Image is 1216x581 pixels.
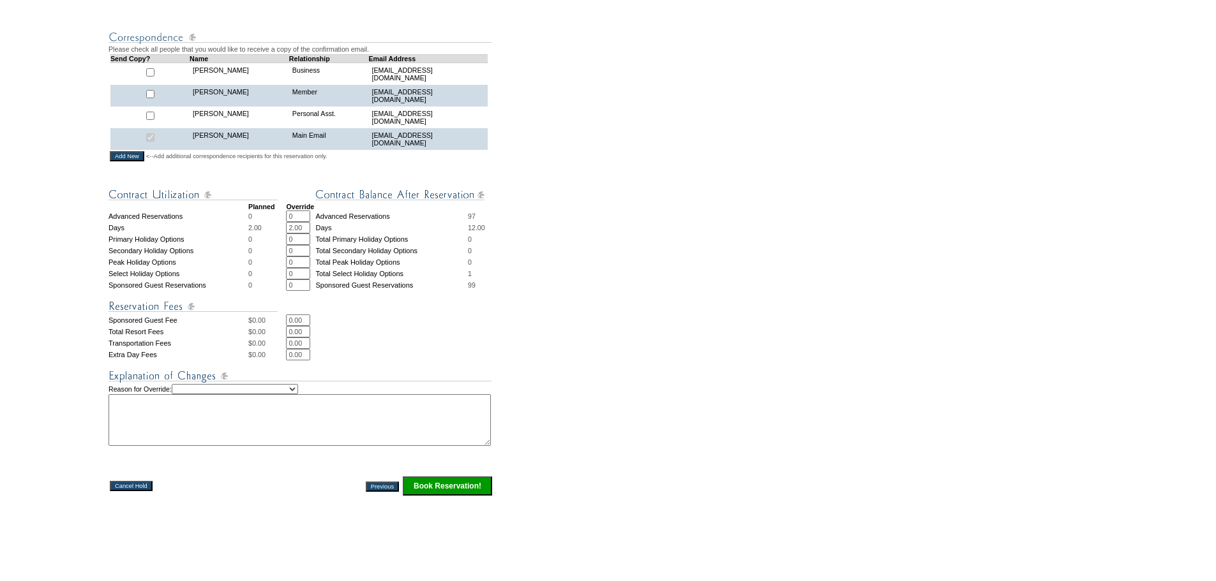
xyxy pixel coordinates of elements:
[190,107,289,128] td: [PERSON_NAME]
[109,314,248,326] td: Sponsored Guest Fee
[315,222,468,233] td: Days
[468,258,472,266] span: 0
[248,337,286,349] td: $
[315,187,484,203] img: Contract Balance After Reservation
[109,187,278,203] img: Contract Utilization
[190,54,289,63] td: Name
[248,349,286,360] td: $
[252,316,266,324] span: 0.00
[368,107,488,128] td: [EMAIL_ADDRESS][DOMAIN_NAME]
[468,281,476,289] span: 99
[109,384,493,446] td: Reason for Override:
[368,128,488,150] td: [EMAIL_ADDRESS][DOMAIN_NAME]
[468,235,472,243] span: 0
[315,256,468,268] td: Total Peak Holiday Options
[109,368,492,384] img: Explanation of Changes
[248,247,252,254] span: 0
[366,482,399,492] input: Previous
[110,481,153,491] input: Cancel Hold
[248,235,252,243] span: 0
[289,85,369,107] td: Member
[315,268,468,279] td: Total Select Holiday Options
[403,476,492,496] input: Click this button to finalize your reservation.
[468,212,476,220] span: 97
[252,351,266,358] span: 0.00
[109,349,248,360] td: Extra Day Fees
[109,45,369,53] span: Please check all people that you would like to receive a copy of the confirmation email.
[190,63,289,85] td: [PERSON_NAME]
[368,63,488,85] td: [EMAIL_ADDRESS][DOMAIN_NAME]
[289,107,369,128] td: Personal Asst.
[289,54,369,63] td: Relationship
[248,258,252,266] span: 0
[248,314,286,326] td: $
[110,54,190,63] td: Send Copy?
[109,210,248,222] td: Advanced Reservations
[368,54,488,63] td: Email Address
[252,339,266,347] span: 0.00
[109,337,248,349] td: Transportation Fees
[252,328,266,335] span: 0.00
[146,152,327,160] span: <--Add additional correspondence recipients for this reservation only.
[109,326,248,337] td: Total Resort Fees
[109,222,248,233] td: Days
[468,270,472,277] span: 1
[109,233,248,245] td: Primary Holiday Options
[248,270,252,277] span: 0
[109,256,248,268] td: Peak Holiday Options
[315,279,468,291] td: Sponsored Guest Reservations
[468,224,485,232] span: 12.00
[248,212,252,220] span: 0
[109,268,248,279] td: Select Holiday Options
[248,224,262,232] span: 2.00
[315,210,468,222] td: Advanced Reservations
[248,203,274,210] strong: Planned
[110,151,144,161] input: Add New
[248,281,252,289] span: 0
[468,247,472,254] span: 0
[190,128,289,150] td: [PERSON_NAME]
[109,279,248,291] td: Sponsored Guest Reservations
[289,128,369,150] td: Main Email
[315,245,468,256] td: Total Secondary Holiday Options
[109,245,248,256] td: Secondary Holiday Options
[315,233,468,245] td: Total Primary Holiday Options
[289,63,369,85] td: Business
[109,298,278,314] img: Reservation Fees
[248,326,286,337] td: $
[286,203,314,210] strong: Override
[368,85,488,107] td: [EMAIL_ADDRESS][DOMAIN_NAME]
[190,85,289,107] td: [PERSON_NAME]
